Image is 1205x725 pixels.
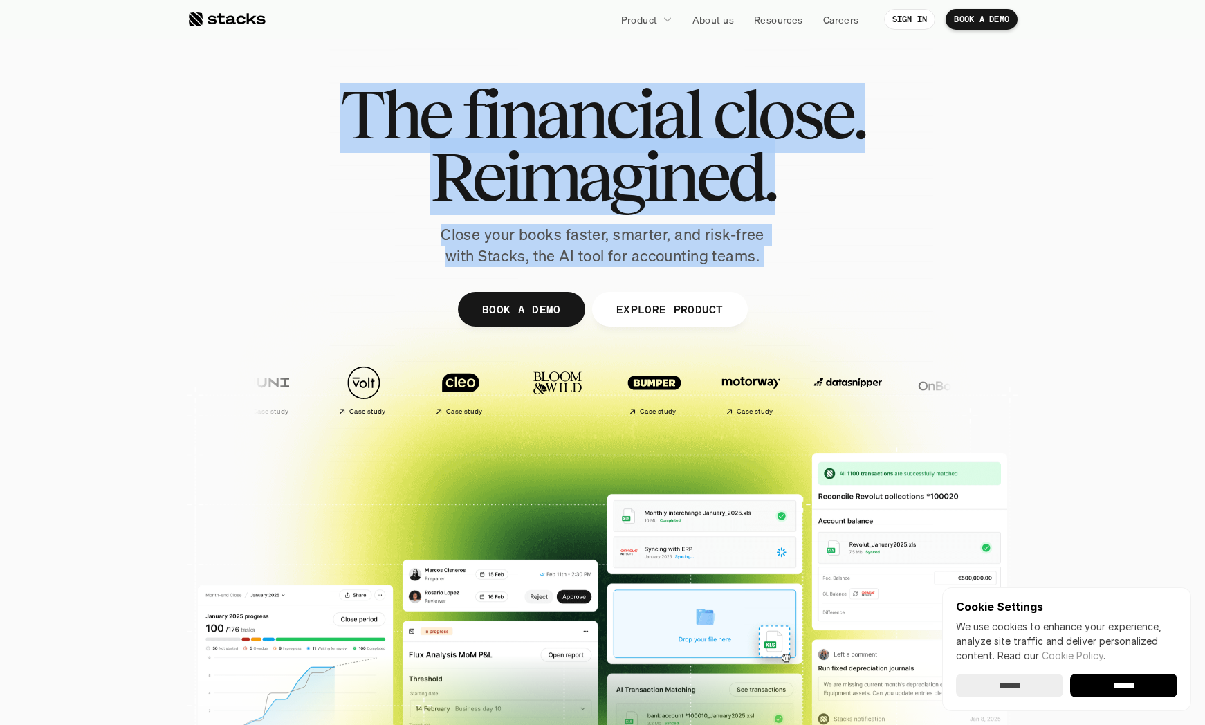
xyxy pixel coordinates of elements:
[997,650,1105,661] span: Read our .
[621,12,658,27] p: Product
[703,358,793,421] a: Case study
[347,407,383,416] h2: Case study
[956,619,1177,663] p: We use cookies to enhance your experience, analyze site traffic and deliver personalized content.
[607,358,697,421] a: Case study
[340,83,450,145] span: The
[591,292,747,327] a: EXPLORE PRODUCT
[815,7,867,32] a: Careers
[462,83,701,145] span: financial
[430,224,775,267] p: Close your books faster, smarter, and risk-free with Stacks, the AI tool for accounting teams.
[458,292,585,327] a: BOOK A DEMO
[219,358,309,421] a: Case study
[637,407,674,416] h2: Case study
[316,358,406,421] a: Case study
[482,299,561,319] p: BOOK A DEMO
[1042,650,1103,661] a: Cookie Policy
[823,12,859,27] p: Careers
[692,12,734,27] p: About us
[884,9,936,30] a: SIGN IN
[712,83,865,145] span: close.
[430,145,775,208] span: Reimagined.
[616,299,723,319] p: EXPLORE PRODUCT
[443,407,480,416] h2: Case study
[956,601,1177,612] p: Cookie Settings
[250,407,286,416] h2: Case study
[892,15,928,24] p: SIGN IN
[954,15,1009,24] p: BOOK A DEMO
[946,9,1018,30] a: BOOK A DEMO
[734,407,771,416] h2: Case study
[754,12,803,27] p: Resources
[684,7,742,32] a: About us
[746,7,811,32] a: Resources
[413,358,503,421] a: Case study
[163,320,224,330] a: Privacy Policy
